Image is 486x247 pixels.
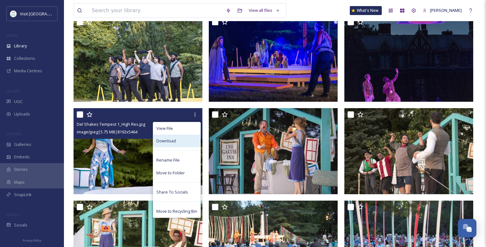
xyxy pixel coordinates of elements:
span: Library [14,43,27,49]
span: WIDGETS [6,131,21,136]
span: Stories [14,166,28,172]
a: [PERSON_NAME] [419,4,465,17]
span: Socials [14,222,27,228]
img: Del Shakes Merry Wives 2.jpg [344,108,473,194]
a: What's New [350,6,382,15]
img: download%20%281%29.jpeg [10,11,17,17]
img: Del Shakes Macbeth 1 FULLRES.jpg [209,16,338,102]
span: Maps [14,179,25,185]
span: Move to Recycling Bin [156,208,197,214]
span: UGC [14,99,23,105]
span: SnapLink [14,192,32,198]
span: MEDIA [6,33,18,38]
span: Move to Folder [156,170,185,176]
span: image/jpeg | 5.75 MB | 8192 x 5464 [77,129,137,135]
span: Galleries [14,141,31,147]
span: Del Shakes Tempest 1_High Res.jpg [77,121,145,127]
span: View File [156,125,173,131]
span: Uploads [14,111,30,117]
span: Privacy Policy [23,238,41,243]
span: Embeds [14,154,30,160]
span: SOCIALS [6,212,19,217]
span: Visit [GEOGRAPHIC_DATA] [20,11,69,17]
span: Share To Socials [156,189,188,195]
span: Download [156,138,176,144]
a: Privacy Policy [23,236,41,244]
span: Collections [14,55,35,61]
span: [PERSON_NAME] [430,7,462,13]
span: Rename File [156,157,180,163]
button: Open Chat [458,219,476,237]
img: Del Shakes Merry Wives 3.jpg [209,108,338,194]
span: Media Centres [14,68,42,74]
a: View all files [246,4,283,17]
img: Del Shakes Tempest 3_High Res.jpg [344,16,473,102]
input: Search your library [89,4,223,18]
img: Del Shakes Macbeth 2 FULLRES.jpg [74,16,202,102]
span: COLLECT [6,89,20,93]
img: Del Shakes Tempest 1_High Res.jpg [74,108,202,194]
